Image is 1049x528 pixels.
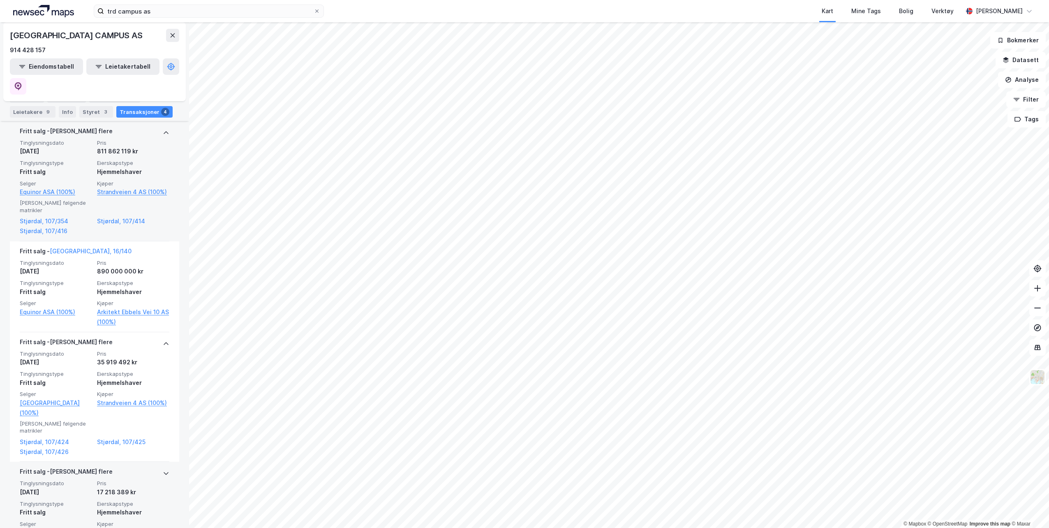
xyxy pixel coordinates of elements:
[20,199,92,214] span: [PERSON_NAME] følgende matrikler
[903,521,926,527] a: Mapbox
[20,357,92,367] div: [DATE]
[44,108,52,116] div: 9
[10,45,46,55] div: 914 428 157
[10,106,55,118] div: Leietakere
[20,371,92,377] span: Tinglysningstype
[20,398,92,418] a: [GEOGRAPHIC_DATA] (100%)
[97,507,169,517] div: Hjemmelshaver
[97,521,169,528] span: Kjøper
[1030,369,1045,385] img: Z
[928,521,968,527] a: OpenStreetMap
[97,437,169,447] a: Stjørdal, 107/425
[20,437,92,447] a: Stjørdal, 107/424
[161,108,169,116] div: 4
[20,420,92,435] span: [PERSON_NAME] følgende matrikler
[976,6,1023,16] div: [PERSON_NAME]
[50,248,132,255] a: [GEOGRAPHIC_DATA], 16/140
[116,106,173,118] div: Transaksjoner
[97,378,169,388] div: Hjemmelshaver
[20,447,92,457] a: Stjørdal, 107/426
[97,398,169,408] a: Strandveien 4 AS (100%)
[97,167,169,177] div: Hjemmelshaver
[20,378,92,388] div: Fritt salg
[59,106,76,118] div: Info
[20,487,92,497] div: [DATE]
[20,507,92,517] div: Fritt salg
[20,467,113,480] div: Fritt salg - [PERSON_NAME] flere
[1008,489,1049,528] iframe: Chat Widget
[97,300,169,307] span: Kjøper
[97,146,169,156] div: 811 862 119 kr
[97,487,169,497] div: 17 218 389 kr
[20,139,92,146] span: Tinglysningsdato
[97,216,169,226] a: Stjørdal, 107/414
[20,259,92,266] span: Tinglysningsdato
[20,167,92,177] div: Fritt salg
[20,160,92,167] span: Tinglysningstype
[10,58,83,75] button: Eiendomstabell
[20,337,113,350] div: Fritt salg - [PERSON_NAME] flere
[20,521,92,528] span: Selger
[20,180,92,187] span: Selger
[97,480,169,487] span: Pris
[970,521,1010,527] a: Improve this map
[20,391,92,398] span: Selger
[97,266,169,276] div: 890 000 000 kr
[97,259,169,266] span: Pris
[20,216,92,226] a: Stjørdal, 107/354
[20,146,92,156] div: [DATE]
[97,187,169,197] a: Strandveien 4 AS (100%)
[1007,111,1046,127] button: Tags
[97,307,169,327] a: Arkitekt Ebbels Vei 10 AS (100%)
[20,187,92,197] a: Equinor ASA (100%)
[97,180,169,187] span: Kjøper
[822,6,833,16] div: Kart
[1006,91,1046,108] button: Filter
[97,160,169,167] span: Eierskapstype
[20,246,132,259] div: Fritt salg -
[20,226,92,236] a: Stjørdal, 107/416
[20,126,113,139] div: Fritt salg - [PERSON_NAME] flere
[97,357,169,367] div: 35 919 492 kr
[102,108,110,116] div: 3
[97,287,169,297] div: Hjemmelshaver
[998,72,1046,88] button: Analyse
[20,500,92,507] span: Tinglysningstype
[20,480,92,487] span: Tinglysningsdato
[899,6,913,16] div: Bolig
[996,52,1046,68] button: Datasett
[97,280,169,287] span: Eierskapstype
[20,307,92,317] a: Equinor ASA (100%)
[10,29,144,42] div: [GEOGRAPHIC_DATA] CAMPUS AS
[97,139,169,146] span: Pris
[13,5,74,17] img: logo.a4113a55bc3d86da70a041830d287a7e.svg
[851,6,881,16] div: Mine Tags
[20,266,92,276] div: [DATE]
[86,58,159,75] button: Leietakertabell
[931,6,954,16] div: Verktøy
[20,300,92,307] span: Selger
[20,280,92,287] span: Tinglysningstype
[20,287,92,297] div: Fritt salg
[97,391,169,398] span: Kjøper
[97,350,169,357] span: Pris
[97,371,169,377] span: Eierskapstype
[97,500,169,507] span: Eierskapstype
[104,5,314,17] input: Søk på adresse, matrikkel, gårdeiere, leietakere eller personer
[20,350,92,357] span: Tinglysningsdato
[990,32,1046,49] button: Bokmerker
[79,106,113,118] div: Styret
